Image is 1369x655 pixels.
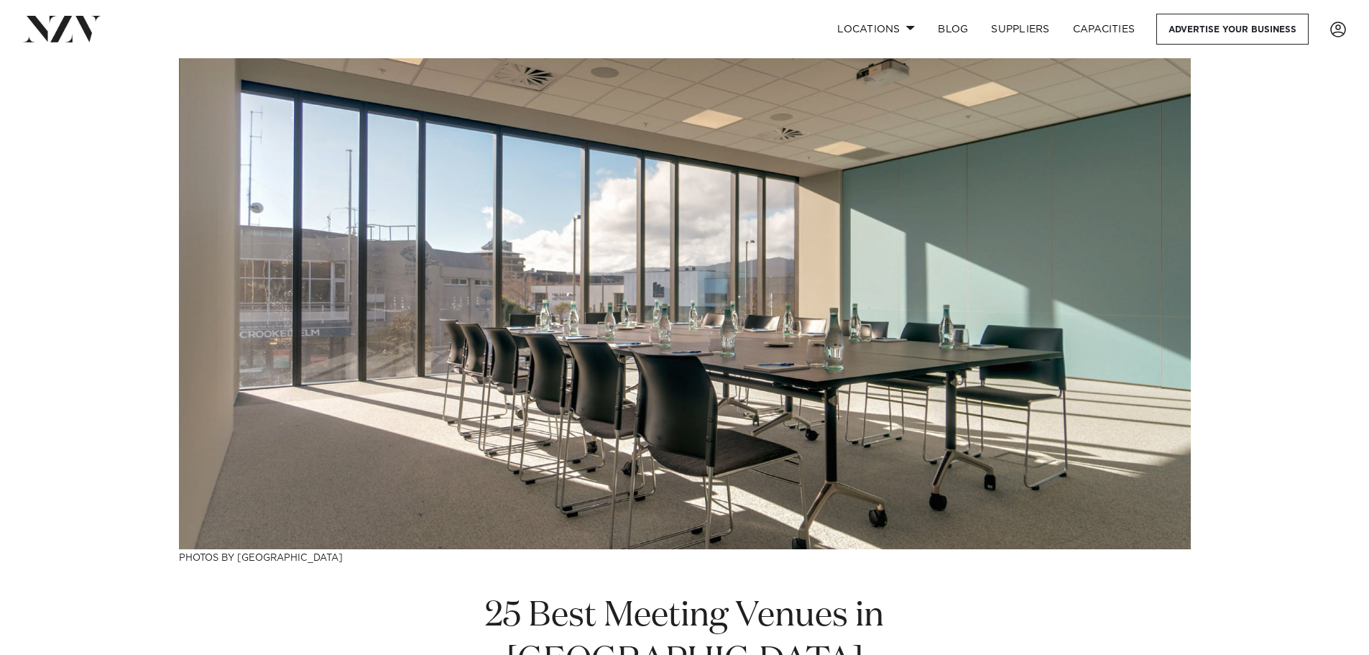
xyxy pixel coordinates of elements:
a: Capacities [1061,14,1147,45]
a: Advertise your business [1156,14,1309,45]
h3: Photos by [GEOGRAPHIC_DATA] [179,549,1191,564]
img: 25 Best Meeting Venues in Wellington [179,58,1191,549]
a: Locations [826,14,926,45]
img: nzv-logo.png [23,16,101,42]
a: BLOG [926,14,979,45]
a: SUPPLIERS [979,14,1061,45]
